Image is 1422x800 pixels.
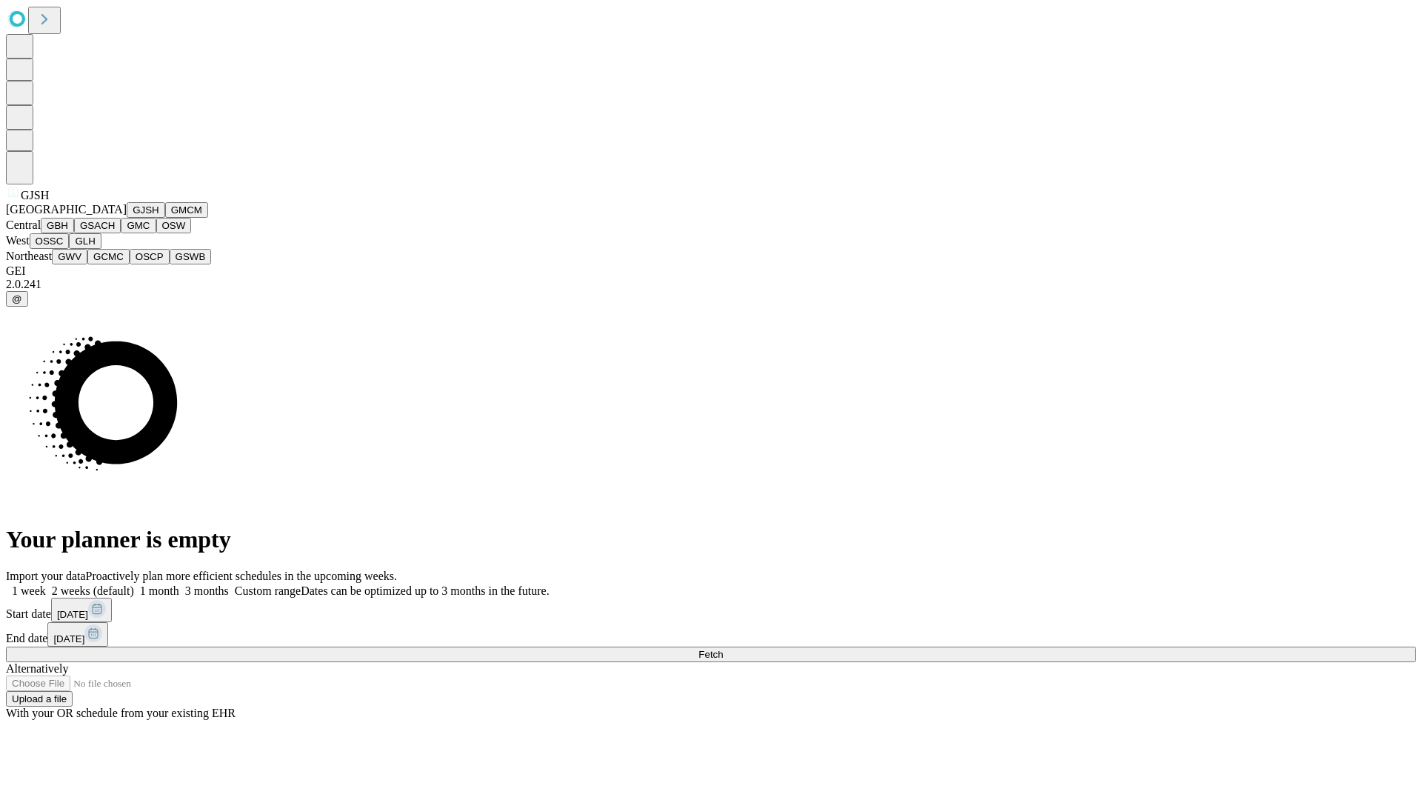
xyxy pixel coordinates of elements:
[74,218,121,233] button: GSACH
[140,584,179,597] span: 1 month
[6,570,86,582] span: Import your data
[12,293,22,304] span: @
[57,609,88,620] span: [DATE]
[127,202,165,218] button: GJSH
[6,526,1416,553] h1: Your planner is empty
[52,249,87,264] button: GWV
[6,264,1416,278] div: GEI
[301,584,549,597] span: Dates can be optimized up to 3 months in the future.
[130,249,170,264] button: OSCP
[12,584,46,597] span: 1 week
[698,649,723,660] span: Fetch
[69,233,101,249] button: GLH
[52,584,134,597] span: 2 weeks (default)
[185,584,229,597] span: 3 months
[41,218,74,233] button: GBH
[6,598,1416,622] div: Start date
[165,202,208,218] button: GMCM
[6,203,127,216] span: [GEOGRAPHIC_DATA]
[6,622,1416,647] div: End date
[6,278,1416,291] div: 2.0.241
[6,291,28,307] button: @
[6,219,41,231] span: Central
[6,250,52,262] span: Northeast
[170,249,212,264] button: GSWB
[30,233,70,249] button: OSSC
[6,662,68,675] span: Alternatively
[6,707,236,719] span: With your OR schedule from your existing EHR
[53,633,84,644] span: [DATE]
[86,570,397,582] span: Proactively plan more efficient schedules in the upcoming weeks.
[21,189,49,201] span: GJSH
[6,234,30,247] span: West
[121,218,156,233] button: GMC
[6,647,1416,662] button: Fetch
[6,691,73,707] button: Upload a file
[87,249,130,264] button: GCMC
[47,622,108,647] button: [DATE]
[235,584,301,597] span: Custom range
[156,218,192,233] button: OSW
[51,598,112,622] button: [DATE]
